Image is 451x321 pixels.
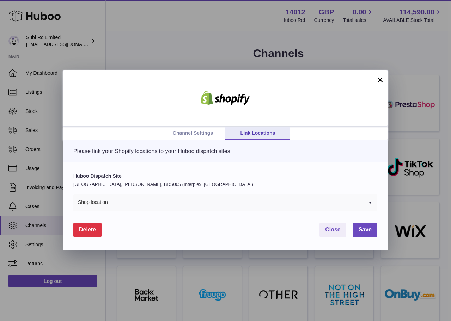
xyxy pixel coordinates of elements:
[359,226,372,232] span: Save
[73,147,377,155] p: Please link your Shopify locations to your Huboo dispatch sites.
[353,223,377,237] button: Save
[73,173,377,180] label: Huboo Dispatch Site
[73,194,108,211] span: Shop location
[108,194,363,211] input: Search for option
[376,75,384,84] button: ×
[79,226,96,232] span: Delete
[73,181,377,188] p: [GEOGRAPHIC_DATA], [PERSON_NAME], BRS005 (Interplex, [GEOGRAPHIC_DATA])
[160,127,225,140] a: Channel Settings
[225,127,290,140] a: Link Locations
[325,226,341,232] span: Close
[73,194,377,211] div: Search for option
[319,223,346,237] button: Close
[195,91,255,105] img: shopify
[73,223,102,237] button: Delete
